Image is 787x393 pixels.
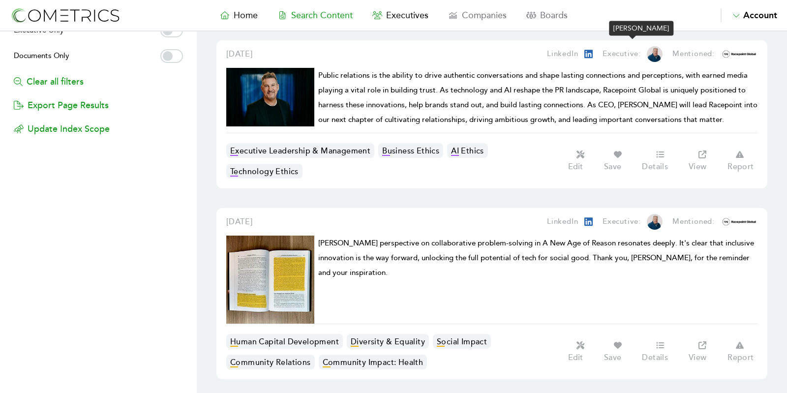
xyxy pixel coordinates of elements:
[637,149,683,173] a: Details
[462,10,507,21] span: Companies
[319,355,427,369] a: Community Impact: Health
[226,48,253,60] a: [DATE]
[234,10,258,21] span: Home
[226,334,343,349] a: Human Capital Development
[563,340,599,363] button: Edit
[727,162,754,172] p: Report
[642,162,668,172] p: Details
[604,353,622,363] p: Save
[743,10,777,21] span: Account
[226,68,314,126] img: Cometrics Content Result Image
[226,143,374,158] a: Executive Leadership & Management
[210,8,268,22] a: Home
[318,71,757,124] span: Public relations is the ability to drive authentic conversations and shape lasting connections an...
[378,143,443,158] a: Business Ethics
[663,48,757,60] a: Mentioned:
[603,48,641,60] p: Executive:
[721,8,777,22] button: Account
[433,334,491,349] a: Social Impact
[672,48,715,60] p: Mentioned:
[689,162,707,172] p: View
[689,353,707,363] p: View
[226,236,314,324] img: Cometrics Content Result Image
[10,6,121,25] img: logo-refresh-RPX2ODFg.svg
[516,8,577,22] a: Boards
[386,10,428,21] span: Executives
[226,164,303,179] a: Technology Ethics
[683,149,722,173] a: View
[14,89,109,112] button: Export Page Results
[603,216,641,228] p: Executive:
[672,216,715,228] p: Mentioned:
[226,217,253,227] span: [DATE]
[226,355,315,369] a: Community Relations
[347,334,429,349] a: Diversity & Equality
[447,143,488,158] a: AI Ethics
[14,49,69,63] span: Documents Only
[563,149,599,173] button: Edit
[363,8,438,22] a: Executives
[683,340,722,363] a: View
[568,162,583,172] p: Edit
[540,10,568,21] span: Boards
[226,216,253,228] a: [DATE]
[438,8,516,22] a: Companies
[604,162,622,172] p: Save
[291,10,353,21] span: Search Content
[547,48,578,60] p: LinkedIn
[727,353,754,363] p: Report
[318,239,754,277] span: [PERSON_NAME] perspective on collaborative problem-solving in A New Age of Reason resonates deepl...
[14,76,84,87] a: Clear all filters
[547,216,578,228] p: LinkedIn
[642,353,668,363] p: Details
[663,216,757,228] a: Mentioned:
[568,353,583,363] p: Edit
[14,122,183,136] p: Update Index Scope
[637,340,683,363] a: Details
[268,8,363,22] a: Search Content
[226,49,253,59] span: [DATE]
